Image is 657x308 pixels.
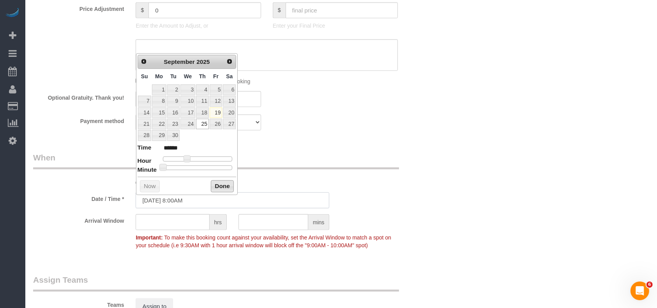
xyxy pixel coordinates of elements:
strong: Important: [136,234,162,241]
label: Payment method [27,114,130,125]
a: 24 [180,119,195,129]
img: Automaid Logo [5,8,20,19]
a: 26 [210,119,222,129]
iframe: Intercom live chat [631,282,649,300]
label: Date / Time * [27,192,130,203]
span: Saturday [226,73,233,79]
a: 5 [210,84,222,95]
label: Price Adjustment [27,2,130,13]
a: 16 [167,107,180,118]
a: Next [224,56,235,67]
p: Enter your Final Price [273,22,398,30]
a: 4 [196,84,209,95]
a: Prev [139,56,150,67]
a: 6 [223,84,236,95]
dt: Minute [138,165,157,175]
span: 6 [646,282,653,288]
a: 27 [223,119,236,129]
a: 11 [196,96,209,106]
a: 20 [223,107,236,118]
span: hrs [210,214,227,230]
legend: When [33,152,399,169]
a: 17 [180,107,195,118]
span: $ [273,2,286,18]
a: 19 [210,107,222,118]
dt: Time [138,143,152,153]
span: 2025 [196,58,210,65]
a: 7 [138,96,151,106]
a: 23 [167,119,180,129]
span: Prev [141,58,147,65]
a: 3 [180,84,195,95]
a: 29 [152,130,166,141]
span: Wednesday [184,73,192,79]
a: 8 [152,96,166,106]
legend: Assign Teams [33,274,399,292]
a: 30 [167,130,180,141]
a: 28 [138,130,151,141]
span: To make this booking count against your availability, set the Arrival Window to match a spot on y... [136,234,391,248]
span: Tuesday [170,73,177,79]
a: 10 [180,96,195,106]
a: 12 [210,96,222,106]
label: Arrival Window [27,214,130,225]
span: Sunday [141,73,148,79]
a: 1 [152,84,166,95]
p: Enter the Amount to Adjust, or [136,22,261,30]
a: 14 [138,107,151,118]
input: final price [286,2,398,18]
span: mins [308,214,330,230]
a: 21 [138,119,151,129]
a: 9 [167,96,180,106]
span: September [164,58,195,65]
label: Optional Gratuity. Thank you! [27,91,130,102]
a: 18 [196,107,209,118]
span: Monday [155,73,163,79]
a: 25 [196,119,209,129]
span: Thursday [199,73,206,79]
a: 15 [152,107,166,118]
a: 13 [223,96,236,106]
span: Friday [213,73,219,79]
span: $ [136,2,148,18]
a: 2 [167,84,180,95]
span: Next [226,58,233,65]
input: MM/DD/YYYY HH:MM [136,192,329,208]
button: Done [211,180,234,193]
dt: Hour [138,157,152,166]
button: Now [140,180,160,193]
a: 22 [152,119,166,129]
